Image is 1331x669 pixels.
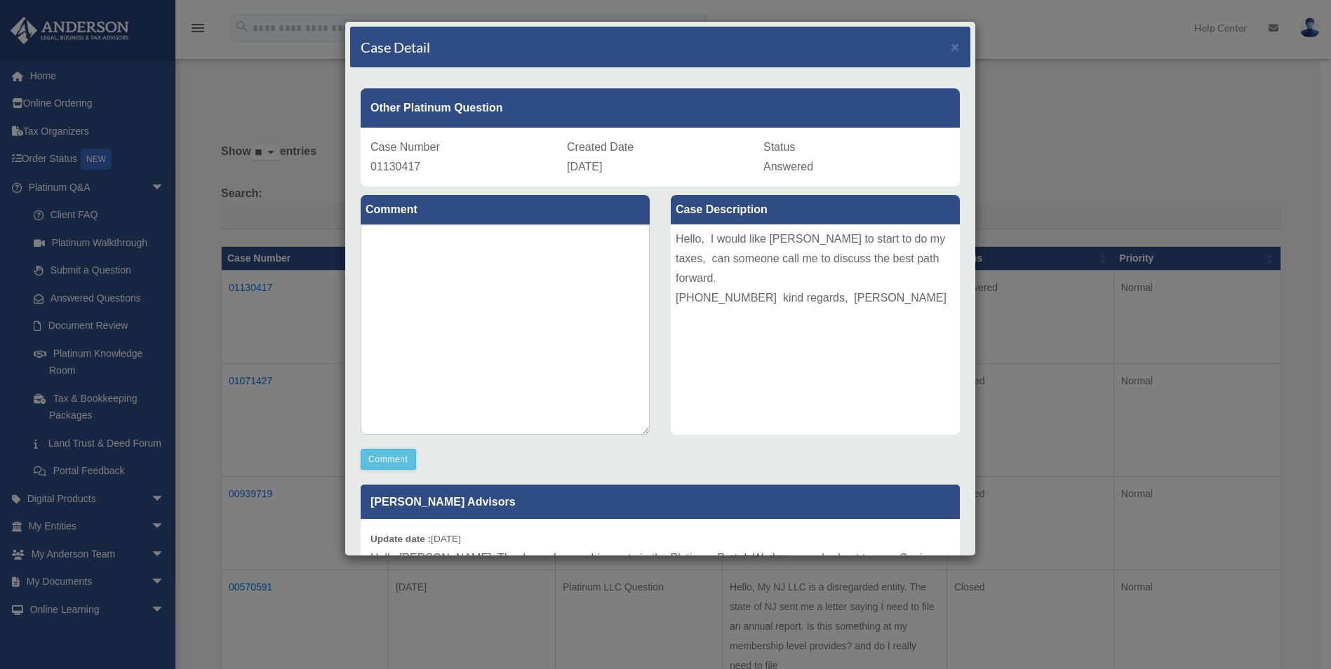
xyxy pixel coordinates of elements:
label: Comment [361,195,650,224]
b: Update date : [370,534,431,544]
h4: Case Detail [361,37,430,57]
span: Created Date [567,141,634,153]
span: Status [763,141,795,153]
button: Close [951,39,960,54]
span: × [951,39,960,55]
button: Comment [361,449,416,470]
label: Case Description [671,195,960,224]
div: Hello, I would like [PERSON_NAME] to start to do my taxes, can someone call me to discuss the bes... [671,224,960,435]
span: [DATE] [567,161,602,173]
div: Other Platinum Question [361,88,960,128]
span: Answered [763,161,813,173]
small: [DATE] [370,534,461,544]
span: 01130417 [370,161,420,173]
p: [PERSON_NAME] Advisors [361,485,960,519]
span: Case Number [370,141,440,153]
p: Hello [PERSON_NAME], Thank you for reaching out via the Platinum Portal. We have reached out to y... [370,548,950,647]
